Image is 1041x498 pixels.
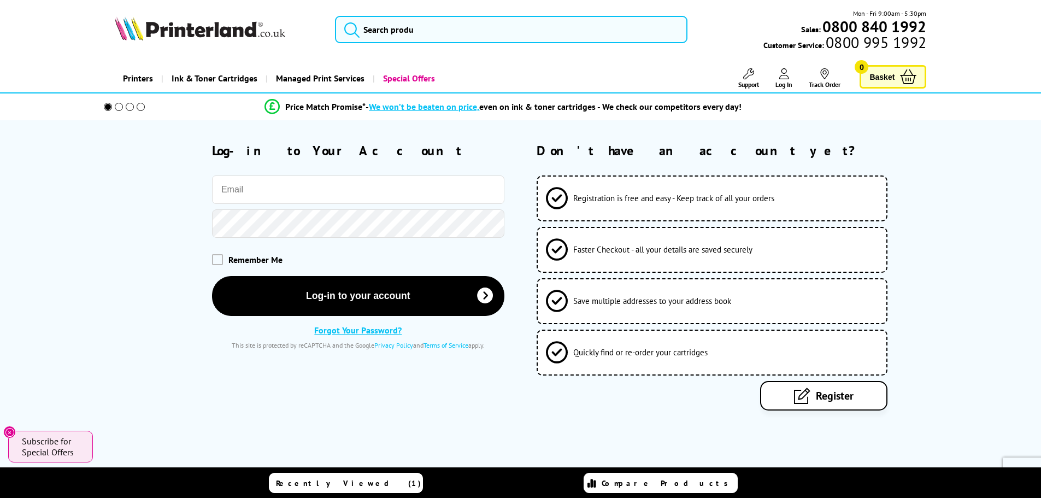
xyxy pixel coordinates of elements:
a: Special Offers [373,65,443,92]
a: Register [760,381,887,411]
span: Recently Viewed (1) [276,478,421,488]
input: Search produ [335,16,687,43]
a: Recently Viewed (1) [269,473,423,493]
a: Compare Products [584,473,738,493]
h2: Log-in to Your Account [212,142,504,159]
a: Privacy Policy [374,341,413,349]
b: 0800 840 1992 [822,16,926,37]
span: Register [816,389,854,403]
span: Registration is free and easy - Keep track of all your orders [573,193,774,203]
img: Printerland Logo [115,16,285,40]
a: Terms of Service [424,341,468,349]
span: Compare Products [602,478,734,488]
a: Basket 0 [860,65,926,89]
span: 0 [855,60,868,74]
span: Ink & Toner Cartridges [172,65,257,92]
a: Printerland Logo [115,16,322,43]
span: Log In [775,80,792,89]
span: Subscribe for Special Offers [22,436,82,458]
li: modal_Promise [89,97,918,116]
span: Quickly find or re-order your cartridges [573,347,708,358]
a: Managed Print Services [266,65,373,92]
a: Printers [115,65,161,92]
a: Track Order [809,68,840,89]
button: Close [3,426,16,438]
span: Save multiple addresses to your address book [573,296,731,306]
span: Mon - Fri 9:00am - 5:30pm [853,8,926,19]
span: Customer Service: [763,37,926,50]
div: This site is protected by reCAPTCHA and the Google and apply. [212,341,504,349]
a: Forgot Your Password? [314,325,402,336]
span: Sales: [801,24,821,34]
span: Support [738,80,759,89]
button: Log-in to your account [212,276,504,316]
span: Faster Checkout - all your details are saved securely [573,244,752,255]
a: 0800 840 1992 [821,21,926,32]
span: 0800 995 1992 [824,37,926,48]
h2: Don't have an account yet? [537,142,926,159]
span: Remember Me [228,254,283,265]
span: We won’t be beaten on price, [369,101,479,112]
span: Price Match Promise* [285,101,366,112]
a: Ink & Toner Cartridges [161,65,266,92]
input: Email [212,175,504,204]
a: Support [738,68,759,89]
div: - even on ink & toner cartridges - We check our competitors every day! [366,101,742,112]
a: Log In [775,68,792,89]
span: Basket [869,69,895,84]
